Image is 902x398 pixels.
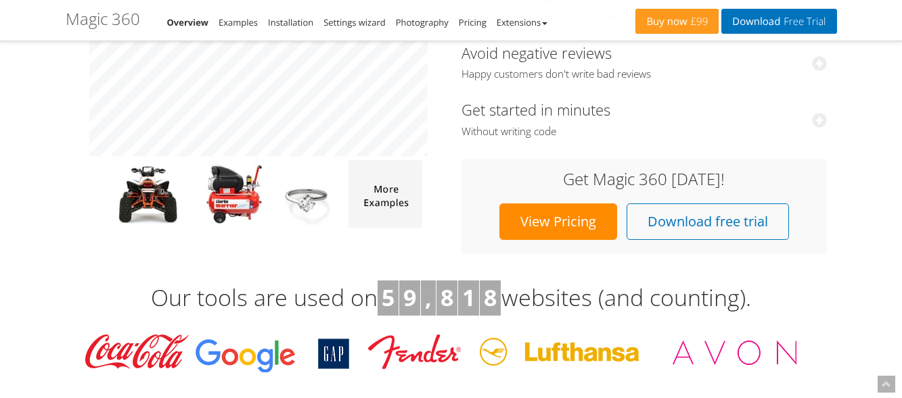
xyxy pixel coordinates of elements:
[323,16,386,28] a: Settings wizard
[396,16,449,28] a: Photography
[441,282,453,313] b: 8
[462,282,475,313] b: 1
[499,203,617,240] a: View Pricing
[403,282,416,313] b: 9
[459,16,487,28] a: Pricing
[425,282,432,313] b: ,
[484,282,497,313] b: 8
[635,9,719,34] a: Buy now£99
[66,10,140,28] h1: Magic 360
[721,9,836,34] a: DownloadFree Trial
[461,43,827,81] a: Avoid negative reviewsHappy customers don't write bad reviews
[268,16,313,28] a: Installation
[780,16,826,27] span: Free Trial
[66,280,837,316] h3: Our tools are used on websites (and counting).
[167,16,209,28] a: Overview
[76,329,827,376] img: Magic Toolbox Customers
[461,68,827,81] span: Happy customers don't write bad reviews
[687,16,708,27] span: £99
[382,282,394,313] b: 5
[497,16,547,28] a: Extensions
[219,16,258,28] a: Examples
[627,203,789,240] a: Download free trial
[461,99,827,138] a: Get started in minutesWithout writing code
[348,160,422,228] img: more magic 360 demos
[475,170,813,188] h3: Get Magic 360 [DATE]!
[461,125,827,139] span: Without writing code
